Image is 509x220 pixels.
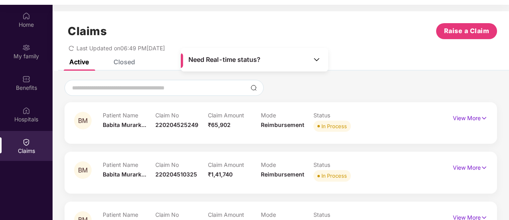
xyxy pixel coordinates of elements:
[481,163,487,172] img: svg+xml;base64,PHN2ZyB4bWxucz0iaHR0cDovL3d3dy53My5vcmcvMjAwMC9zdmciIHdpZHRoPSIxNyIgaGVpZ2h0PSIxNy...
[78,167,88,174] span: BM
[103,112,155,119] p: Patient Name
[444,26,489,36] span: Raise a Claim
[313,112,366,119] p: Status
[208,121,231,128] span: ₹65,902
[261,171,304,178] span: Reimbursement
[22,138,30,146] img: svg+xml;base64,PHN2ZyBpZD0iQ2xhaW0iIHhtbG5zPSJodHRwOi8vd3d3LnczLm9yZy8yMDAwL3N2ZyIgd2lkdGg9IjIwIi...
[261,211,313,218] p: Mode
[22,107,30,115] img: svg+xml;base64,PHN2ZyBpZD0iSG9zcGl0YWxzIiB4bWxucz0iaHR0cDovL3d3dy53My5vcmcvMjAwMC9zdmciIHdpZHRoPS...
[313,161,366,168] p: Status
[188,55,260,64] span: Need Real-time status?
[261,121,304,128] span: Reimbursement
[481,114,487,123] img: svg+xml;base64,PHN2ZyB4bWxucz0iaHR0cDovL3d3dy53My5vcmcvMjAwMC9zdmciIHdpZHRoPSIxNyIgaGVpZ2h0PSIxNy...
[208,211,260,218] p: Claim Amount
[436,23,497,39] button: Raise a Claim
[22,75,30,83] img: svg+xml;base64,PHN2ZyBpZD0iQmVuZWZpdHMiIHhtbG5zPSJodHRwOi8vd3d3LnczLm9yZy8yMDAwL3N2ZyIgd2lkdGg9Ij...
[155,171,197,178] span: 220204510325
[69,45,74,52] span: redo
[155,161,208,168] p: Claim No
[155,211,208,218] p: Claim No
[155,112,208,119] p: Claim No
[103,161,155,168] p: Patient Name
[103,121,146,128] span: Babita Murark...
[78,117,88,124] span: BM
[251,85,257,91] img: svg+xml;base64,PHN2ZyBpZD0iU2VhcmNoLTMyeDMyIiB4bWxucz0iaHR0cDovL3d3dy53My5vcmcvMjAwMC9zdmciIHdpZH...
[155,121,198,128] span: 220204525249
[114,58,135,66] div: Closed
[103,171,146,178] span: Babita Murark...
[321,172,347,180] div: In Process
[69,58,89,66] div: Active
[208,112,260,119] p: Claim Amount
[68,24,107,38] h1: Claims
[208,171,233,178] span: ₹1,41,740
[76,45,165,52] span: Last Updated on 06:49 PM[DATE]
[453,161,487,172] p: View More
[22,44,30,52] img: svg+xml;base64,PHN2ZyB3aWR0aD0iMjAiIGhlaWdodD0iMjAiIHZpZXdCb3g9IjAgMCAyMCAyMCIgZmlsbD0ibm9uZSIgeG...
[313,55,321,63] img: Toggle Icon
[321,122,347,130] div: In Process
[22,12,30,20] img: svg+xml;base64,PHN2ZyBpZD0iSG9tZSIgeG1sbnM9Imh0dHA6Ly93d3cudzMub3JnLzIwMDAvc3ZnIiB3aWR0aD0iMjAiIG...
[103,211,155,218] p: Patient Name
[453,112,487,123] p: View More
[261,161,313,168] p: Mode
[313,211,366,218] p: Status
[208,161,260,168] p: Claim Amount
[261,112,313,119] p: Mode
